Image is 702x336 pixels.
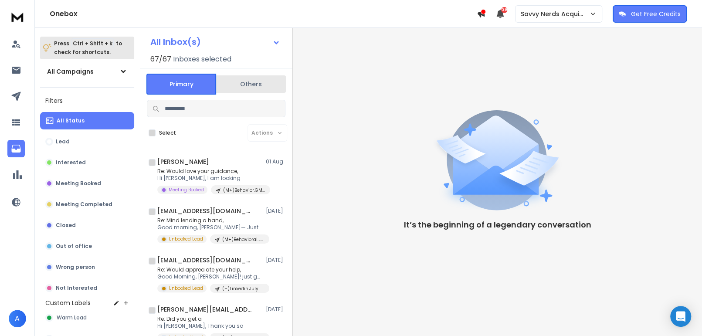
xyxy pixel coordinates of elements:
[157,157,209,166] h1: [PERSON_NAME]
[169,187,204,193] p: Meeting Booked
[143,33,287,51] button: All Inbox(s)
[54,39,122,57] p: Press to check for shortcuts.
[670,306,691,327] div: Open Intercom Messenger
[56,180,101,187] p: Meeting Booked
[216,75,286,94] button: Others
[9,310,26,327] button: A
[50,9,477,19] h1: Onebox
[56,243,92,250] p: Out of office
[266,158,285,165] p: 01 Aug
[266,306,285,313] p: [DATE]
[223,187,265,193] p: (M+)Behavior.GMB.Q32025
[501,7,507,13] span: 39
[40,154,134,171] button: Interested
[56,222,76,229] p: Closed
[56,159,86,166] p: Interested
[150,54,171,64] span: 67 / 67
[47,67,94,76] h1: All Campaigns
[40,175,134,192] button: Meeting Booked
[157,273,262,280] p: Good Morning, [PERSON_NAME]! just gave
[71,38,114,48] span: Ctrl + Shift + k
[169,236,203,242] p: Unbooked Lead
[157,266,262,273] p: Re: Would appreciate your help,
[157,217,262,224] p: Re: Mind lending a hand,
[40,279,134,297] button: Not Interested
[404,219,591,231] p: It’s the beginning of a legendary conversation
[56,138,70,145] p: Lead
[146,74,216,95] button: Primary
[521,10,589,18] p: Savvy Nerds Acquisition
[157,207,253,215] h1: [EMAIL_ADDRESS][DOMAIN_NAME]
[157,168,262,175] p: Re: Would love your guidance,
[40,95,134,107] h3: Filters
[150,37,201,46] h1: All Inbox(s)
[631,10,681,18] p: Get Free Credits
[157,256,253,265] h1: [EMAIL_ADDRESS][DOMAIN_NAME]
[222,236,264,243] p: (M+)Behavioral.Linkedin.Q32025
[157,224,262,231] p: Good morning, [PERSON_NAME]— Just gave
[266,257,285,264] p: [DATE]
[40,133,134,150] button: Lead
[56,285,97,292] p: Not Interested
[40,309,134,326] button: Warm Lead
[40,238,134,255] button: Out of office
[159,129,176,136] label: Select
[157,316,262,322] p: Re: Did you get a
[9,9,26,25] img: logo
[56,201,112,208] p: Meeting Completed
[157,175,262,182] p: Hi [PERSON_NAME], I am looking
[222,285,264,292] p: (+)Linkedin.July.Behavorial Health
[169,285,203,292] p: Unbooked Lead
[40,217,134,234] button: Closed
[45,299,91,307] h3: Custom Labels
[173,54,231,64] h3: Inboxes selected
[56,264,95,271] p: Wrong person
[157,305,253,314] h1: [PERSON_NAME][EMAIL_ADDRESS][DOMAIN_NAME]
[40,258,134,276] button: Wrong person
[40,63,134,80] button: All Campaigns
[40,196,134,213] button: Meeting Completed
[40,112,134,129] button: All Status
[57,117,85,124] p: All Status
[157,322,262,329] p: Hi [PERSON_NAME], Thank you so
[266,207,285,214] p: [DATE]
[613,5,687,23] button: Get Free Credits
[57,314,87,321] span: Warm Lead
